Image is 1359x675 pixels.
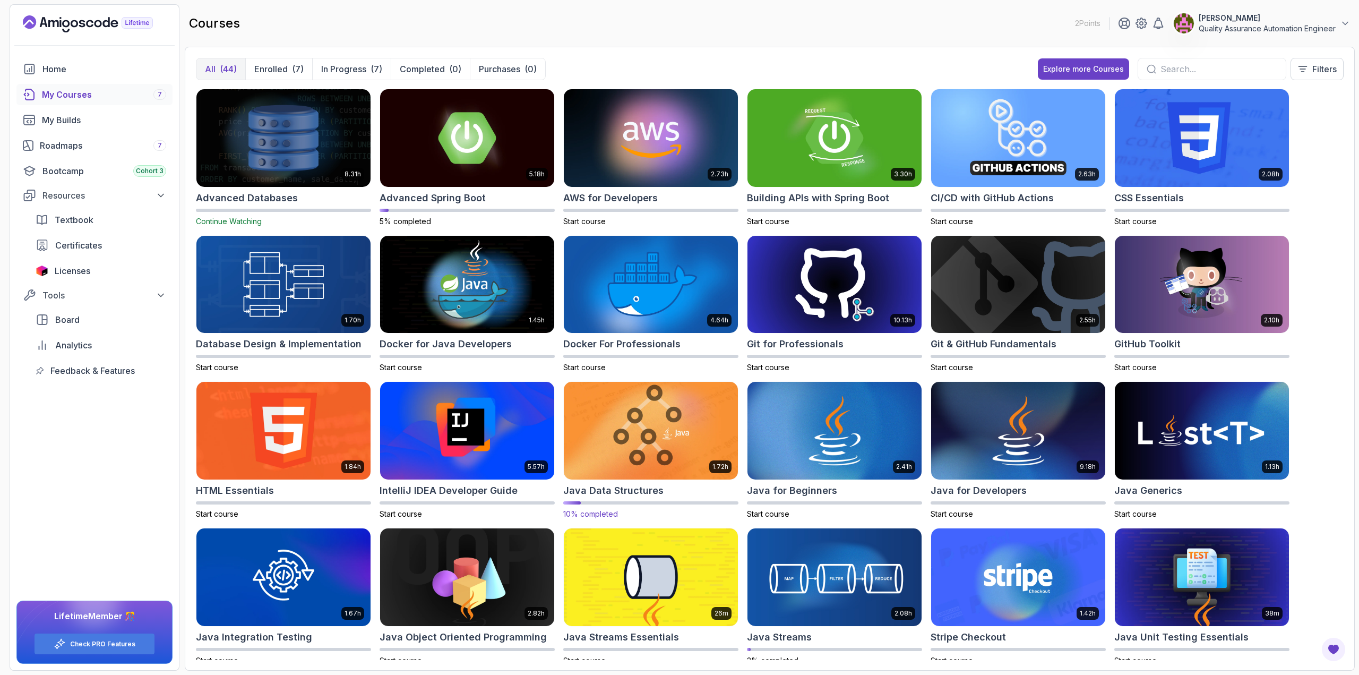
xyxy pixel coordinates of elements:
img: user profile image [1174,13,1194,33]
span: Start course [747,363,789,372]
span: Start course [931,363,973,372]
p: 2.10h [1264,316,1279,324]
p: 1.45h [529,316,545,324]
span: 5% completed [380,217,431,226]
div: Home [42,63,166,75]
div: Tools [42,289,166,302]
span: Start course [747,217,789,226]
img: CI/CD with GitHub Actions card [931,89,1105,187]
div: (7) [371,63,382,75]
a: Advanced Databases card8.31hAdvanced DatabasesContinue Watching [196,89,371,227]
span: 7 [158,90,162,99]
a: bootcamp [16,160,173,182]
button: Tools [16,286,173,305]
h2: Java Data Structures [563,483,664,498]
p: 2.41h [896,463,912,471]
h2: Java for Beginners [747,483,837,498]
p: 1.67h [345,609,361,618]
div: Explore more Courses [1043,64,1124,74]
span: Start course [747,509,789,518]
h2: Docker For Professionals [563,337,681,352]
p: 1.42h [1080,609,1096,618]
button: All(44) [196,58,245,80]
a: certificates [29,235,173,256]
p: 2.55h [1079,316,1096,324]
img: HTML Essentials card [196,382,371,480]
a: feedback [29,360,173,381]
p: 1.84h [345,463,361,471]
p: 5.57h [528,463,545,471]
div: (0) [524,63,537,75]
button: In Progress(7) [312,58,391,80]
span: Licenses [55,264,90,277]
p: 2 Points [1075,18,1100,29]
button: Enrolled(7) [245,58,312,80]
span: Board [55,313,80,326]
a: Landing page [23,15,177,32]
img: CSS Essentials card [1115,89,1289,187]
a: Advanced Spring Boot card5.18hAdvanced Spring Boot5% completed [380,89,555,227]
span: 2% completed [747,656,798,665]
span: 7 [158,141,162,150]
img: Java for Developers card [931,382,1105,480]
h2: Git & GitHub Fundamentals [931,337,1056,352]
p: Purchases [479,63,520,75]
p: In Progress [321,63,366,75]
img: IntelliJ IDEA Developer Guide card [380,382,554,480]
button: Completed(0) [391,58,470,80]
p: 10.13h [893,316,912,324]
p: Completed [400,63,445,75]
img: Java Data Structures card [560,380,742,482]
h2: Java Generics [1114,483,1182,498]
span: Continue Watching [196,217,262,226]
h2: GitHub Toolkit [1114,337,1181,352]
span: Start course [196,509,238,518]
img: Database Design & Implementation card [196,236,371,334]
a: board [29,309,173,330]
h2: Java Unit Testing Essentials [1114,630,1249,645]
button: Open Feedback Button [1321,637,1346,662]
p: 2.63h [1078,170,1096,178]
p: Filters [1312,63,1337,75]
h2: HTML Essentials [196,483,274,498]
p: 3.30h [894,170,912,178]
img: Java Generics card [1115,382,1289,480]
img: Git & GitHub Fundamentals card [931,236,1105,334]
h2: Java Streams [747,630,812,645]
p: 1.70h [345,316,361,324]
button: Filters [1291,58,1344,80]
p: 9.18h [1080,463,1096,471]
span: Start course [196,656,238,665]
span: Start course [563,217,606,226]
span: Start course [1114,509,1157,518]
img: Java Streams Essentials card [564,528,738,626]
p: 5.18h [529,170,545,178]
span: 10% completed [563,509,618,518]
span: Start course [1114,217,1157,226]
h2: Building APIs with Spring Boot [747,191,889,206]
button: user profile image[PERSON_NAME]Quality Assurance Automation Engineer [1173,13,1351,34]
div: Roadmaps [40,139,166,152]
p: Quality Assurance Automation Engineer [1199,23,1336,34]
p: 4.64h [710,316,728,324]
span: Start course [1114,363,1157,372]
h2: Git for Professionals [747,337,844,352]
span: Certificates [55,239,102,252]
p: All [205,63,216,75]
a: home [16,58,173,80]
a: analytics [29,335,173,356]
span: Start course [563,656,606,665]
button: Resources [16,186,173,205]
a: Check PRO Features [70,640,135,648]
p: 2.08h [1262,170,1279,178]
img: AWS for Developers card [564,89,738,187]
img: Git for Professionals card [747,236,922,334]
h2: Java Streams Essentials [563,630,679,645]
p: 26m [715,609,728,618]
span: Start course [380,509,422,518]
h2: Docker for Java Developers [380,337,512,352]
span: Feedback & Features [50,364,135,377]
a: Java Data Structures card1.72hJava Data Structures10% completed [563,381,738,519]
a: Java Streams card2.08hJava Streams2% completed [747,528,922,666]
div: Resources [42,189,166,202]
